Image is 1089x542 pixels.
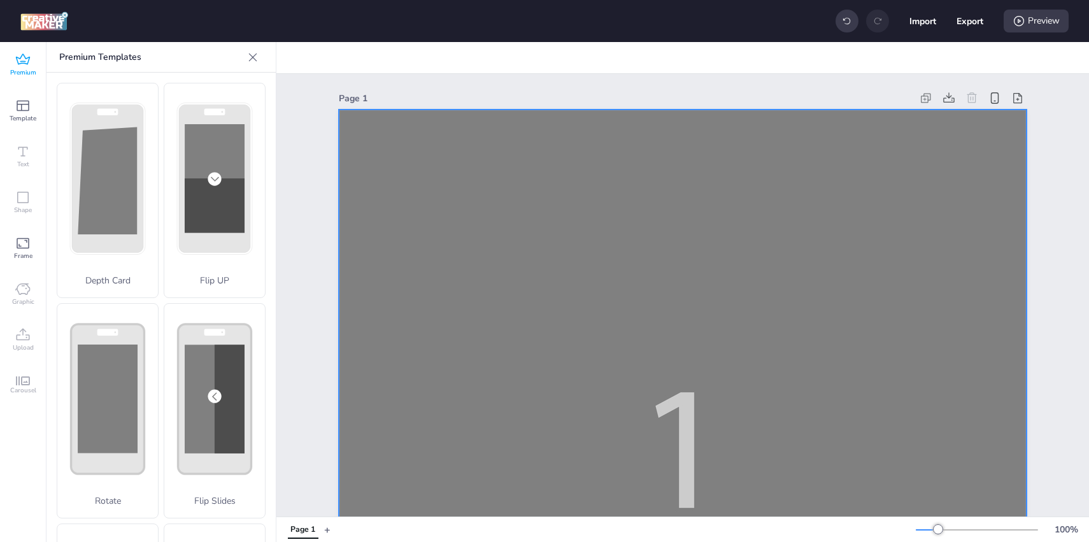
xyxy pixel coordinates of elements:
[339,92,912,105] div: Page 1
[290,524,315,536] div: Page 1
[281,518,324,541] div: Tabs
[12,297,34,307] span: Graphic
[957,8,983,34] button: Export
[59,42,243,73] p: Premium Templates
[57,494,158,508] p: Rotate
[10,385,36,396] span: Carousel
[164,274,265,287] p: Flip UP
[14,251,32,261] span: Frame
[909,8,936,34] button: Import
[20,11,68,31] img: logo Creative Maker
[10,68,36,78] span: Premium
[1051,523,1081,536] div: 100 %
[57,274,158,287] p: Depth Card
[164,494,265,508] p: Flip Slides
[10,113,36,124] span: Template
[17,159,29,169] span: Text
[14,205,32,215] span: Shape
[324,518,331,541] button: +
[1004,10,1069,32] div: Preview
[13,343,34,353] span: Upload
